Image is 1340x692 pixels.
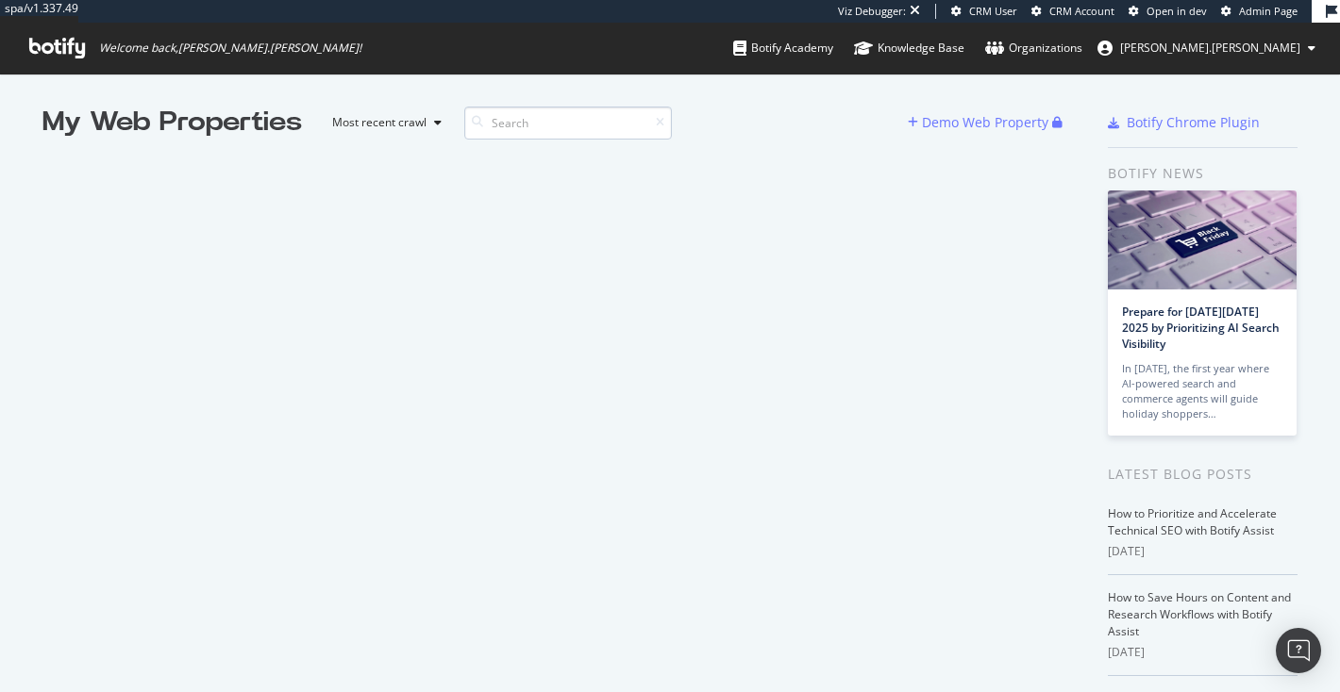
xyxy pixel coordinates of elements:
div: Botify news [1108,163,1298,184]
a: Open in dev [1129,4,1207,19]
a: CRM Account [1031,4,1114,19]
button: [PERSON_NAME].[PERSON_NAME] [1082,33,1331,63]
span: tim.resnik [1120,40,1300,56]
span: Admin Page [1239,4,1298,18]
div: [DATE] [1108,644,1298,661]
div: Knowledge Base [854,39,964,58]
a: Admin Page [1221,4,1298,19]
div: [DATE] [1108,543,1298,560]
div: Latest Blog Posts [1108,464,1298,485]
a: Botify Chrome Plugin [1108,113,1260,132]
a: Organizations [985,23,1082,74]
div: In [DATE], the first year where AI-powered search and commerce agents will guide holiday shoppers… [1122,361,1282,421]
div: Most recent crawl [332,117,427,128]
span: Welcome back, [PERSON_NAME].[PERSON_NAME] ! [99,41,361,56]
span: Open in dev [1147,4,1207,18]
div: Organizations [985,39,1082,58]
div: Open Intercom Messenger [1276,628,1321,673]
span: CRM Account [1049,4,1114,18]
div: Viz Debugger: [838,4,906,19]
div: Botify Academy [733,39,833,58]
a: How to Prioritize and Accelerate Technical SEO with Botify Assist [1108,505,1277,538]
a: Demo Web Property [908,114,1052,130]
button: Most recent crawl [317,107,449,138]
div: Demo Web Property [922,113,1048,132]
img: Prepare for Black Friday 2025 by Prioritizing AI Search Visibility [1108,190,1297,289]
a: Prepare for [DATE][DATE] 2025 by Prioritizing AI Search Visibility [1122,304,1280,352]
div: Botify Chrome Plugin [1127,113,1260,132]
a: Knowledge Base [854,23,964,74]
a: CRM User [951,4,1017,19]
a: How to Save Hours on Content and Research Workflows with Botify Assist [1108,589,1291,639]
a: Botify Academy [733,23,833,74]
span: CRM User [969,4,1017,18]
input: Search [464,107,672,140]
div: My Web Properties [42,104,302,141]
button: Demo Web Property [908,107,1052,138]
